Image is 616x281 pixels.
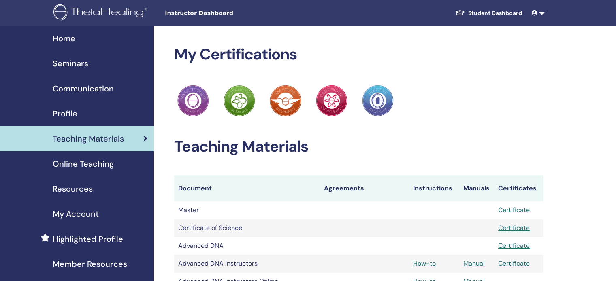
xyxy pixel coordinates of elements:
[174,201,320,219] td: Master
[362,85,394,116] img: Practitioner
[413,259,436,268] a: How-to
[174,255,320,273] td: Advanced DNA Instructors
[498,224,530,232] a: Certificate
[449,6,529,21] a: Student Dashboard
[165,9,286,17] span: Instructor Dashboard
[53,233,123,245] span: Highlighted Profile
[53,133,124,145] span: Teaching Materials
[459,175,494,201] th: Manuals
[174,137,543,156] h2: Teaching Materials
[53,183,93,195] span: Resources
[53,108,77,120] span: Profile
[53,32,75,44] span: Home
[53,57,88,70] span: Seminars
[316,85,347,116] img: Practitioner
[320,175,409,201] th: Agreements
[498,206,530,214] a: Certificate
[498,259,530,268] a: Certificate
[409,175,459,201] th: Instructions
[53,4,150,22] img: logo.png
[455,9,465,16] img: graduation-cap-white.svg
[53,258,127,270] span: Member Resources
[494,175,543,201] th: Certificates
[53,82,114,95] span: Communication
[174,175,320,201] th: Document
[174,237,320,255] td: Advanced DNA
[224,85,255,116] img: Practitioner
[53,158,114,170] span: Online Teaching
[498,241,530,250] a: Certificate
[463,259,485,268] a: Manual
[174,45,543,64] h2: My Certifications
[177,85,209,116] img: Practitioner
[174,219,320,237] td: Certificate of Science
[270,85,301,116] img: Practitioner
[53,208,99,220] span: My Account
